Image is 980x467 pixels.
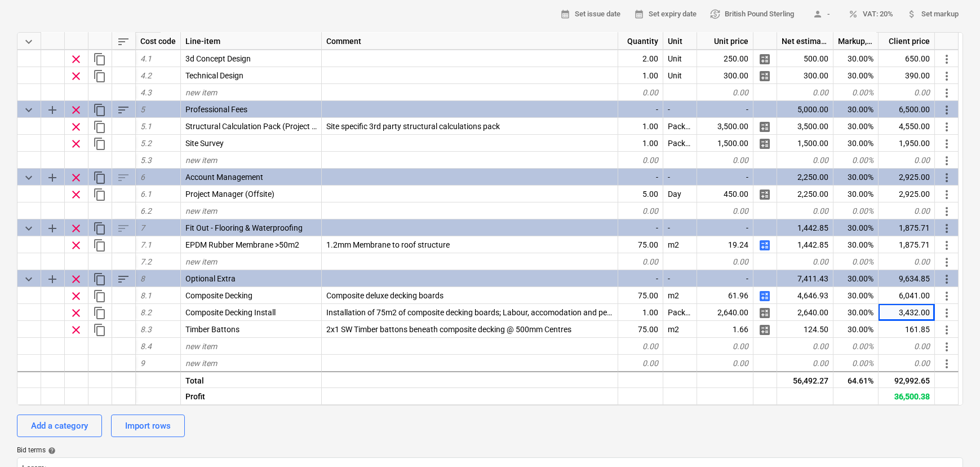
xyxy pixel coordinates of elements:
[758,52,771,66] span: Manage detailed breakdown for the row
[833,338,879,355] div: 0.00%
[93,323,107,337] span: Duplicate row
[185,223,303,232] span: Fit Out - Flooring & Waterproofing
[697,50,753,67] div: 250.00
[940,103,954,117] span: More actions
[17,446,963,455] div: Bid terms
[93,103,107,117] span: Duplicate category
[125,418,171,433] div: Import rows
[808,8,835,21] span: -
[940,120,954,134] span: More actions
[844,6,898,23] button: VAT: 20%
[697,186,753,202] div: 450.00
[560,9,570,19] span: calendar_month
[22,272,36,286] span: Collapse category
[93,289,107,303] span: Duplicate row
[833,118,879,135] div: 30.00%
[140,190,152,199] span: 6.1
[663,236,697,253] div: m2
[618,253,663,270] div: 0.00
[697,338,753,355] div: 0.00
[663,321,697,338] div: m2
[940,171,954,184] span: More actions
[618,67,663,84] div: 1.00
[697,304,753,321] div: 2,640.00
[833,219,879,236] div: 30.00%
[879,50,935,67] div: 650.00
[93,52,107,66] span: Duplicate row
[879,152,935,169] div: 0.00
[140,173,145,182] span: 6
[618,33,663,50] div: Quantity
[556,6,625,23] button: Set issue date
[833,355,879,372] div: 0.00%
[185,359,217,368] span: new item
[618,202,663,219] div: 0.00
[777,101,833,118] div: 5,000.00
[879,135,935,152] div: 1,950.00
[634,9,644,19] span: calendar_month
[185,257,217,266] span: new item
[848,8,893,21] span: VAT: 20%
[879,355,935,372] div: 0.00
[833,236,879,253] div: 30.00%
[663,33,697,50] div: Unit
[813,9,823,19] span: person
[833,287,879,304] div: 30.00%
[758,239,771,252] span: Manage detailed breakdown for the row
[697,355,753,372] div: 0.00
[185,325,240,334] span: Timber Battons
[879,321,935,338] div: 161.85
[879,270,935,287] div: 9,634.85
[185,105,247,114] span: Professional Fees
[185,308,276,317] span: Composite Decking Install
[140,122,152,131] span: 5.1
[697,287,753,304] div: 61.96
[777,236,833,253] div: 1,442.85
[777,321,833,338] div: 124.50
[833,321,879,338] div: 30.00%
[663,287,697,304] div: m2
[181,371,322,388] div: Total
[777,270,833,287] div: 7,411.43
[758,289,771,303] span: Manage detailed breakdown for the row
[697,236,753,253] div: 19.24
[758,69,771,83] span: Manage detailed breakdown for the row
[940,357,954,371] span: More actions
[833,202,879,219] div: 0.00%
[879,202,935,219] div: 0.00
[663,135,697,152] div: Package
[879,304,935,321] div: 3,432.00
[833,270,879,287] div: 30.00%
[833,371,879,388] div: 64.61%
[833,101,879,118] div: 30.00%
[907,8,959,21] span: Set markup
[777,152,833,169] div: 0.00
[777,50,833,67] div: 500.00
[69,239,83,252] span: Remove row
[697,33,753,50] div: Unit price
[777,202,833,219] div: 0.00
[618,321,663,338] div: 75.00
[185,342,217,351] span: new item
[140,206,152,215] span: 6.2
[117,103,130,117] span: Sort rows within category
[618,338,663,355] div: 0.00
[879,388,935,405] div: 36,500.38
[879,338,935,355] div: 0.00
[879,67,935,84] div: 390.00
[69,323,83,337] span: Remove row
[879,186,935,202] div: 2,925.00
[777,219,833,236] div: 1,442.85
[560,8,620,21] span: Set issue date
[907,9,917,19] span: attach_money
[777,118,833,135] div: 3,500.00
[140,223,145,232] span: 7
[618,101,663,118] div: -
[326,325,571,334] span: 2x1 SW Timber battons beneath composite decking @ 500mm Centres
[69,171,83,184] span: Remove row
[618,219,663,236] div: -
[940,222,954,235] span: More actions
[185,190,274,199] span: Project Manager (Offsite)
[618,287,663,304] div: 75.00
[848,9,858,19] span: percent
